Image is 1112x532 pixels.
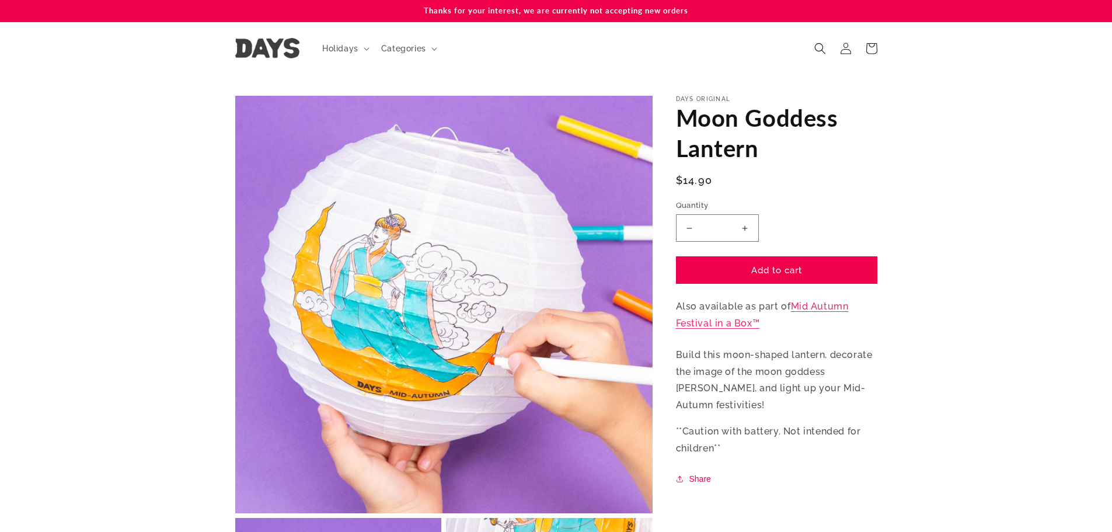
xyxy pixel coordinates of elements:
p: Build this moon-shaped lantern, decorate the image of the moon goddess [PERSON_NAME], and light u... [676,347,877,414]
p: Days Original [676,96,877,103]
label: Quantity [676,200,877,211]
img: Days United [235,38,299,58]
summary: Categories [374,36,442,61]
h1: Moon Goddess Lantern [676,103,877,164]
summary: Holidays [315,36,374,61]
button: Share [676,472,714,486]
div: Also available as part of [676,96,877,486]
button: Add to cart [676,256,877,284]
p: **Caution with battery. Not intended for children** [676,423,877,457]
span: Holidays [322,43,358,54]
span: $14.90 [676,172,713,188]
summary: Search [807,36,833,61]
span: Categories [381,43,426,54]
